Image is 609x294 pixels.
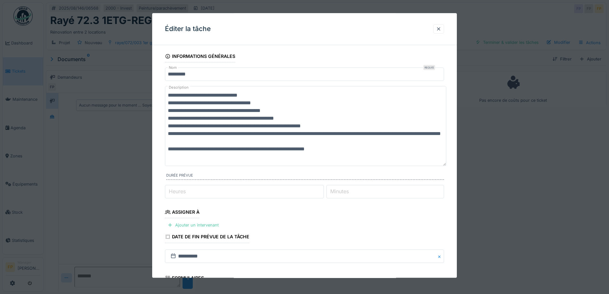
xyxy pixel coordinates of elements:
div: Formulaires [165,273,204,284]
div: Date de fin prévue de la tâche [165,232,249,243]
label: Minutes [329,188,350,195]
label: Nom [168,65,178,70]
div: Informations générales [165,52,235,62]
label: Description [168,83,190,91]
label: Heures [168,188,187,195]
h3: Éditer la tâche [165,25,211,33]
label: Durée prévue [166,173,444,180]
div: Ajouter un intervenant [165,221,221,230]
button: Close [437,250,444,263]
div: Assigner à [165,207,199,218]
div: Requis [423,65,435,70]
